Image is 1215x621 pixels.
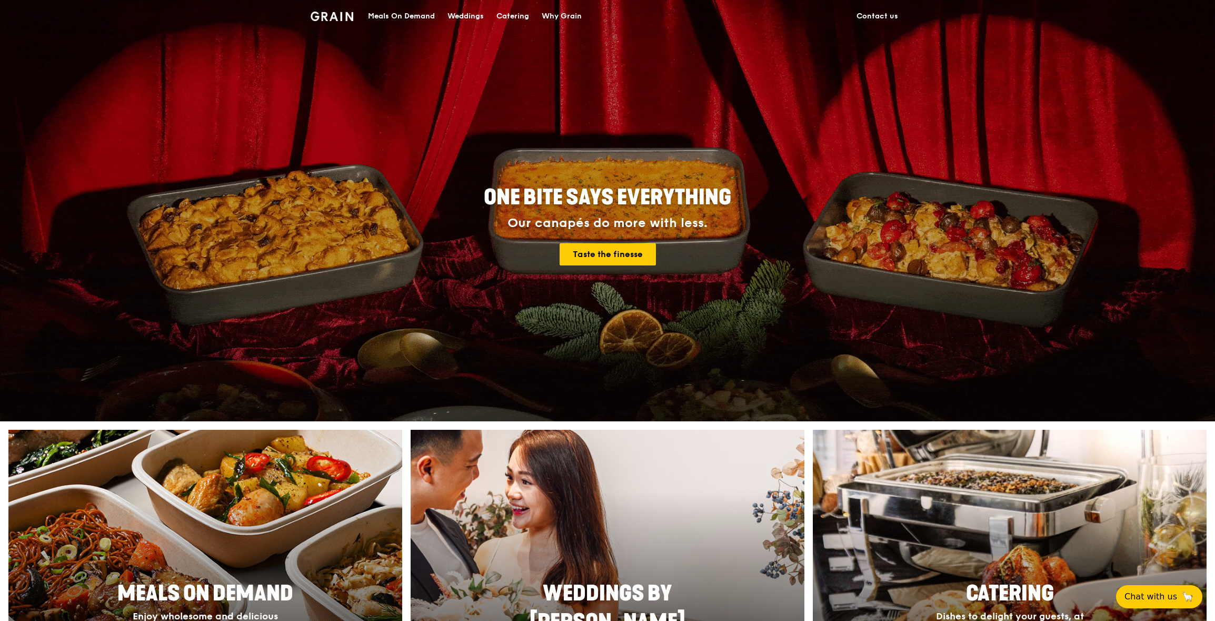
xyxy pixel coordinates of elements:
a: Why Grain [535,1,588,32]
span: ONE BITE SAYS EVERYTHING [484,185,731,210]
div: Meals On Demand [368,1,435,32]
span: Catering [966,581,1054,606]
span: Chat with us [1124,590,1177,603]
div: Our canapés do more with less. [418,216,797,231]
span: Meals On Demand [117,581,293,606]
a: Weddings [441,1,490,32]
img: Grain [311,12,353,21]
a: Taste the finesse [560,243,656,265]
div: Catering [496,1,529,32]
a: Catering [490,1,535,32]
span: 🦙 [1181,590,1194,603]
div: Why Grain [542,1,582,32]
div: Weddings [447,1,484,32]
a: Contact us [850,1,904,32]
button: Chat with us🦙 [1116,585,1202,608]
